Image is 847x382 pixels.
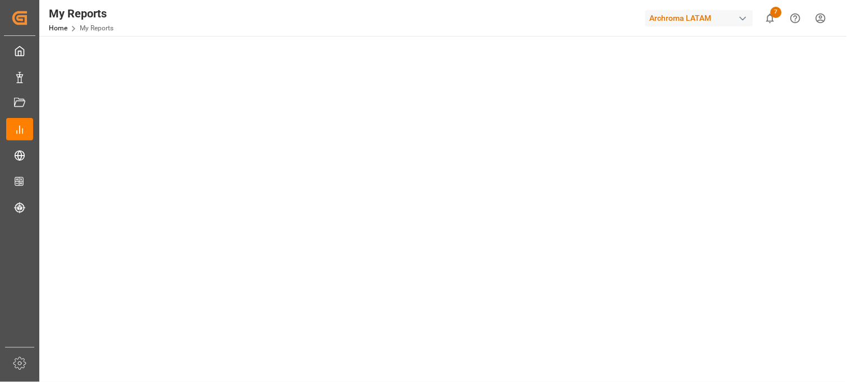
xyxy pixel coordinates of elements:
[771,7,782,18] span: 7
[758,6,783,31] button: show 7 new notifications
[645,7,758,29] button: Archroma LATAM
[783,6,808,31] button: Help Center
[49,5,113,22] div: My Reports
[49,24,67,32] a: Home
[645,10,753,26] div: Archroma LATAM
